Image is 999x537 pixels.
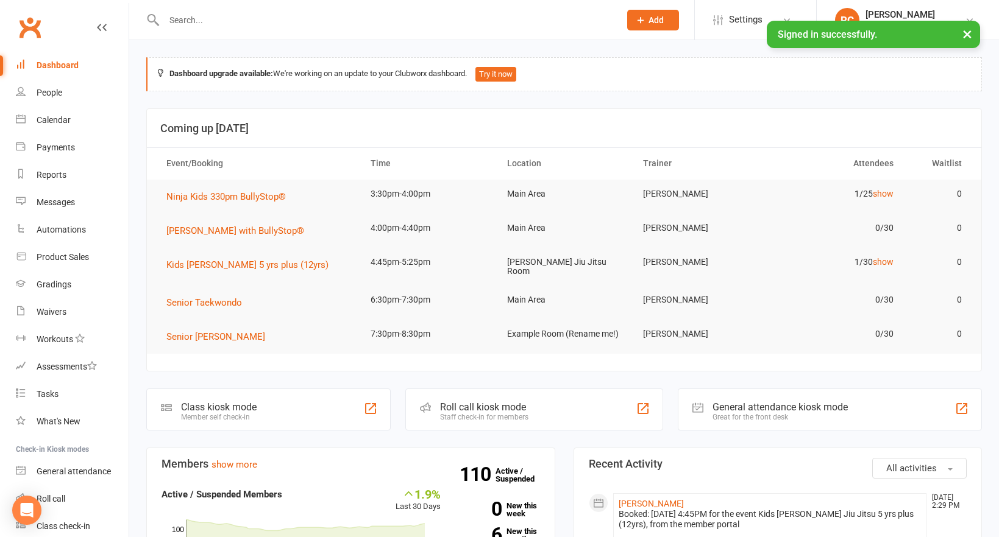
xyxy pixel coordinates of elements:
[37,279,71,289] div: Gradings
[460,465,496,483] strong: 110
[835,8,859,32] div: RC
[166,297,242,308] span: Senior Taekwondo
[166,295,251,310] button: Senior Taekwondo
[769,320,905,348] td: 0/30
[475,67,516,82] button: Try it now
[16,271,129,298] a: Gradings
[160,12,611,29] input: Search...
[16,326,129,353] a: Workouts
[16,189,129,216] a: Messages
[632,286,769,314] td: [PERSON_NAME]
[886,463,937,474] span: All activities
[360,248,496,276] td: 4:45pm-5:25pm
[37,334,73,344] div: Workouts
[440,401,528,413] div: Roll call kiosk mode
[872,458,967,479] button: All activities
[166,329,274,344] button: Senior [PERSON_NAME]
[37,225,86,234] div: Automations
[16,161,129,189] a: Reports
[166,331,265,342] span: Senior [PERSON_NAME]
[769,248,905,276] td: 1/30
[496,180,633,208] td: Main Area
[873,189,894,198] a: show
[360,214,496,242] td: 4:00pm-4:40pm
[496,320,633,348] td: Example Room (Rename me!)
[166,223,313,238] button: [PERSON_NAME] with BullyStop®
[769,148,905,179] th: Attendees
[396,487,441,513] div: Last 30 Days
[589,458,967,470] h3: Recent Activity
[37,494,65,504] div: Roll call
[12,496,41,525] div: Open Intercom Messenger
[162,489,282,500] strong: Active / Suspended Members
[632,148,769,179] th: Trainer
[181,413,257,421] div: Member self check-in
[166,259,329,270] span: Kids [PERSON_NAME] 5 yrs plus (12yrs)
[16,134,129,161] a: Payments
[778,29,877,40] span: Signed in successfully.
[769,214,905,242] td: 0/30
[169,69,273,78] strong: Dashboard upgrade available:
[729,6,763,33] span: Settings
[37,416,80,426] div: What's New
[146,57,982,91] div: We're working on an update to your Clubworx dashboard.
[166,191,286,202] span: Ninja Kids 330pm BullyStop®
[360,286,496,314] td: 6:30pm-7:30pm
[956,21,978,47] button: ×
[181,401,257,413] div: Class kiosk mode
[16,216,129,244] a: Automations
[37,88,62,97] div: People
[212,459,257,470] a: show more
[627,10,679,30] button: Add
[16,298,129,326] a: Waivers
[16,107,129,134] a: Calendar
[160,122,968,135] h3: Coming up [DATE]
[496,286,633,314] td: Main Area
[632,180,769,208] td: [PERSON_NAME]
[37,197,75,207] div: Messages
[440,413,528,421] div: Staff check-in for members
[713,401,848,413] div: General attendance kiosk mode
[866,20,943,31] div: FiveStar Martial Arts
[16,408,129,435] a: What's New
[37,115,71,125] div: Calendar
[166,225,304,236] span: [PERSON_NAME] with BullyStop®
[713,413,848,421] div: Great for the front desk
[16,458,129,485] a: General attendance kiosk mode
[360,320,496,348] td: 7:30pm-8:30pm
[37,252,89,262] div: Product Sales
[905,148,973,179] th: Waitlist
[496,458,549,492] a: 110Active / Suspended
[37,60,79,70] div: Dashboard
[905,286,973,314] td: 0
[632,248,769,276] td: [PERSON_NAME]
[37,466,111,476] div: General attendance
[16,52,129,79] a: Dashboard
[905,248,973,276] td: 0
[632,320,769,348] td: [PERSON_NAME]
[769,180,905,208] td: 1/25
[496,248,633,286] td: [PERSON_NAME] Jiu Jitsu Room
[16,485,129,513] a: Roll call
[459,500,502,518] strong: 0
[37,521,90,531] div: Class check-in
[769,286,905,314] td: 0/30
[15,12,45,43] a: Clubworx
[166,258,337,272] button: Kids [PERSON_NAME] 5 yrs plus (12yrs)
[496,214,633,242] td: Main Area
[360,148,496,179] th: Time
[37,142,75,152] div: Payments
[926,494,966,510] time: [DATE] 2:29 PM
[619,499,684,508] a: [PERSON_NAME]
[16,79,129,107] a: People
[496,148,633,179] th: Location
[37,170,66,180] div: Reports
[16,381,129,408] a: Tasks
[162,458,540,470] h3: Members
[360,180,496,208] td: 3:30pm-4:00pm
[459,502,540,518] a: 0New this week
[37,389,59,399] div: Tasks
[166,189,294,204] button: Ninja Kids 330pm BullyStop®
[396,487,441,500] div: 1.9%
[905,320,973,348] td: 0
